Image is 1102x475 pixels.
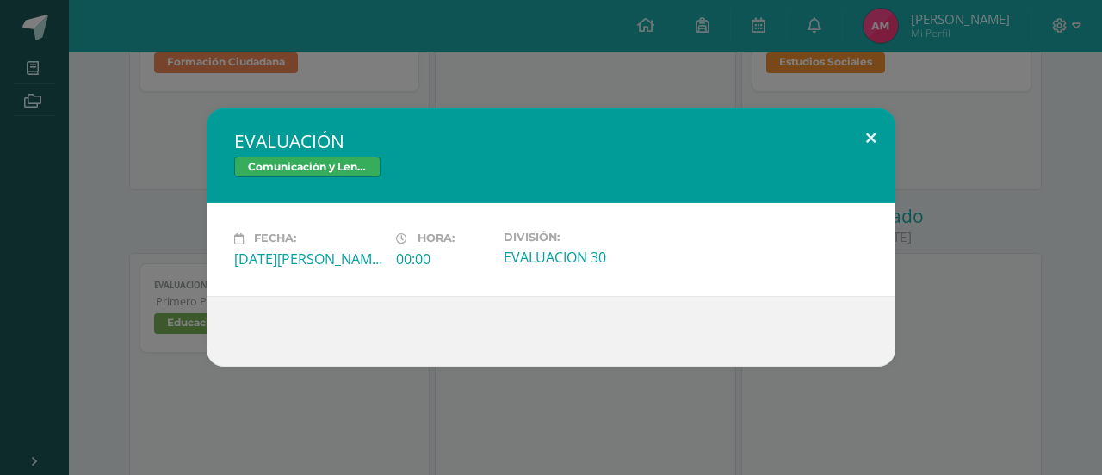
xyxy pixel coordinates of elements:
label: División: [504,231,652,244]
span: Hora: [418,232,455,245]
h2: EVALUACIÓN [234,129,868,153]
button: Close (Esc) [846,108,895,167]
div: 00:00 [396,250,490,268]
span: Comunicación y Lenguaje L1 [234,157,381,177]
div: EVALUACION 30 [504,248,652,267]
span: Fecha: [254,232,296,245]
div: [DATE][PERSON_NAME] [234,250,382,268]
